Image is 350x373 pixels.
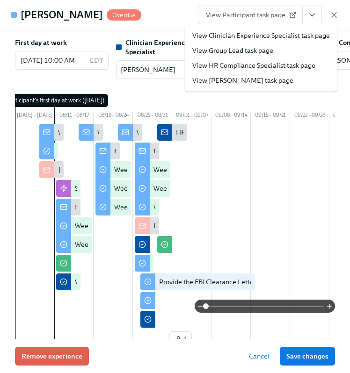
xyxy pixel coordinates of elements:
[75,277,204,287] div: Verify Elation for {{ participant.fullName }}
[75,202,125,212] div: Happy First Day!
[159,277,302,287] div: Provide the FBI Clearance Letter for [US_STATE]
[75,240,265,249] div: Week One: Essential Compliance Tasks (~6.5 hours to complete)
[198,6,303,24] a: View Participant task page
[169,331,192,347] button: 1
[175,335,187,344] span: 1
[192,46,273,55] a: View Group Lead task page
[172,111,211,122] div: 09/01 – 09/07
[114,184,269,193] div: Week Two: Core Processes (~1.25 hours to complete)
[22,351,82,361] span: Remove experience
[192,76,293,85] a: View [PERSON_NAME] task page
[2,94,108,107] div: Participant's first day at work ([DATE])
[97,128,188,137] div: Week One Onboarding Recap!
[192,31,330,40] a: View Clinician Experience Specialist task page
[302,6,322,24] button: View task page
[15,38,67,47] label: First day at work
[211,111,251,122] div: 09/08 – 09/14
[58,165,205,174] div: {{ participant.fullName }} has started onboarding
[153,202,335,212] div: Week Three: Final Onboarding Tasks (~1.5 hours to complete)
[90,56,103,65] p: EDT
[290,111,329,122] div: 09/22 – 09/28
[107,12,141,19] span: Overdue
[114,146,168,156] div: Happy Week Two!
[133,111,172,122] div: 08/25 – 08/31
[153,146,255,156] div: Happy Final Week of Onboarding!
[94,111,133,122] div: 08/18 – 08/24
[251,111,290,122] div: 09/15 – 09/21
[242,347,276,366] button: Cancel
[280,347,335,366] button: Save changes
[114,202,304,212] div: Week Two: Compliance Crisis Response (~1.5 hours to complete)
[114,165,284,174] div: Week Two: Get To Know Your Role (~4 hours to complete)
[249,351,270,361] span: Cancel
[21,8,103,22] h4: [PERSON_NAME]
[176,128,209,137] div: HRC Check
[58,128,173,137] div: Welcome To The Charlie Health Team!
[192,61,315,70] a: View HR Compliance Specialist task page
[15,111,54,122] div: [DATE] – [DATE]
[137,128,226,137] div: Week Two Onboarding Recap!
[153,221,322,230] div: Did {{ participant.fullName }} Schedule A Meet & Greet?
[206,10,295,20] span: View Participant task page
[286,351,328,361] span: Save changes
[125,38,189,56] strong: Clinician Experience Specialist
[54,111,94,122] div: 08/11 – 08/17
[75,221,279,230] div: Week One: Welcome To Charlie Health Tasks! (~3 hours to complete)
[75,184,111,193] div: Slack Invites
[15,347,89,366] button: Remove experience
